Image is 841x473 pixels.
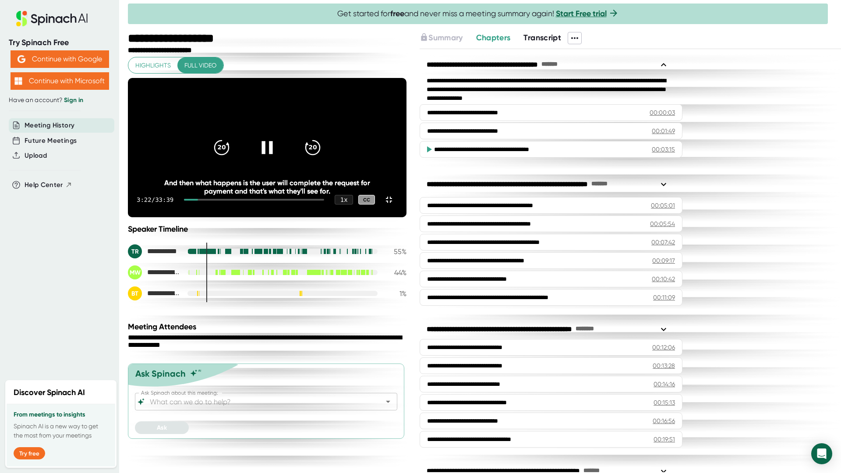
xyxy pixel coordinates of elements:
[64,96,83,104] a: Sign in
[385,268,406,277] div: 44 %
[654,380,675,388] div: 00:14:16
[156,179,379,195] div: And then what happens is the user will complete the request for payment and that's what they'll s...
[128,57,178,74] button: Highlights
[177,57,223,74] button: Full video
[652,145,675,154] div: 00:03:15
[653,293,675,302] div: 00:11:09
[128,286,142,300] div: BT
[14,422,108,440] p: Spinach AI is a new way to get the most from your meetings
[337,9,619,19] span: Get started for and never miss a meeting summary again!
[25,136,77,146] button: Future Meetings
[652,256,675,265] div: 00:09:17
[137,196,173,203] div: 3:22 / 33:39
[14,411,108,418] h3: From meetings to insights
[652,275,675,283] div: 00:10:42
[128,265,142,279] div: MW
[25,151,47,161] button: Upload
[128,265,180,279] div: Mary J. Williams
[420,32,463,44] button: Summary
[523,33,561,42] span: Transcript
[25,180,72,190] button: Help Center
[476,32,511,44] button: Chapters
[654,435,675,444] div: 00:19:51
[650,108,675,117] div: 00:00:03
[653,417,675,425] div: 00:16:56
[148,395,369,408] input: What can we do to help?
[135,60,171,71] span: Highlights
[653,361,675,370] div: 00:13:28
[9,38,110,48] div: Try Spinach Free
[652,343,675,352] div: 00:12:06
[654,398,675,407] div: 00:15:13
[556,9,607,18] a: Start Free trial
[184,60,216,71] span: Full video
[335,195,353,205] div: 1 x
[811,443,832,464] div: Open Intercom Messenger
[128,244,142,258] div: TR
[651,238,675,247] div: 00:07:42
[650,219,675,228] div: 00:05:54
[135,368,186,379] div: Ask Spinach
[390,9,404,18] b: free
[428,33,463,42] span: Summary
[358,195,375,205] div: CC
[128,286,180,300] div: Blake Tolbird
[157,424,167,431] span: Ask
[11,50,109,68] button: Continue with Google
[382,395,394,408] button: Open
[11,72,109,90] button: Continue with Microsoft
[651,201,675,210] div: 00:05:01
[14,447,45,459] button: Try free
[25,180,63,190] span: Help Center
[385,247,406,256] div: 55 %
[128,244,180,258] div: Tarun Reddi
[523,32,561,44] button: Transcript
[476,33,511,42] span: Chapters
[128,224,406,234] div: Speaker Timeline
[18,55,25,63] img: Aehbyd4JwY73AAAAAElFTkSuQmCC
[652,127,675,135] div: 00:01:49
[128,322,409,332] div: Meeting Attendees
[14,387,85,399] h2: Discover Spinach AI
[385,289,406,298] div: 1 %
[9,96,110,104] div: Have an account?
[135,421,189,434] button: Ask
[25,120,74,131] button: Meeting History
